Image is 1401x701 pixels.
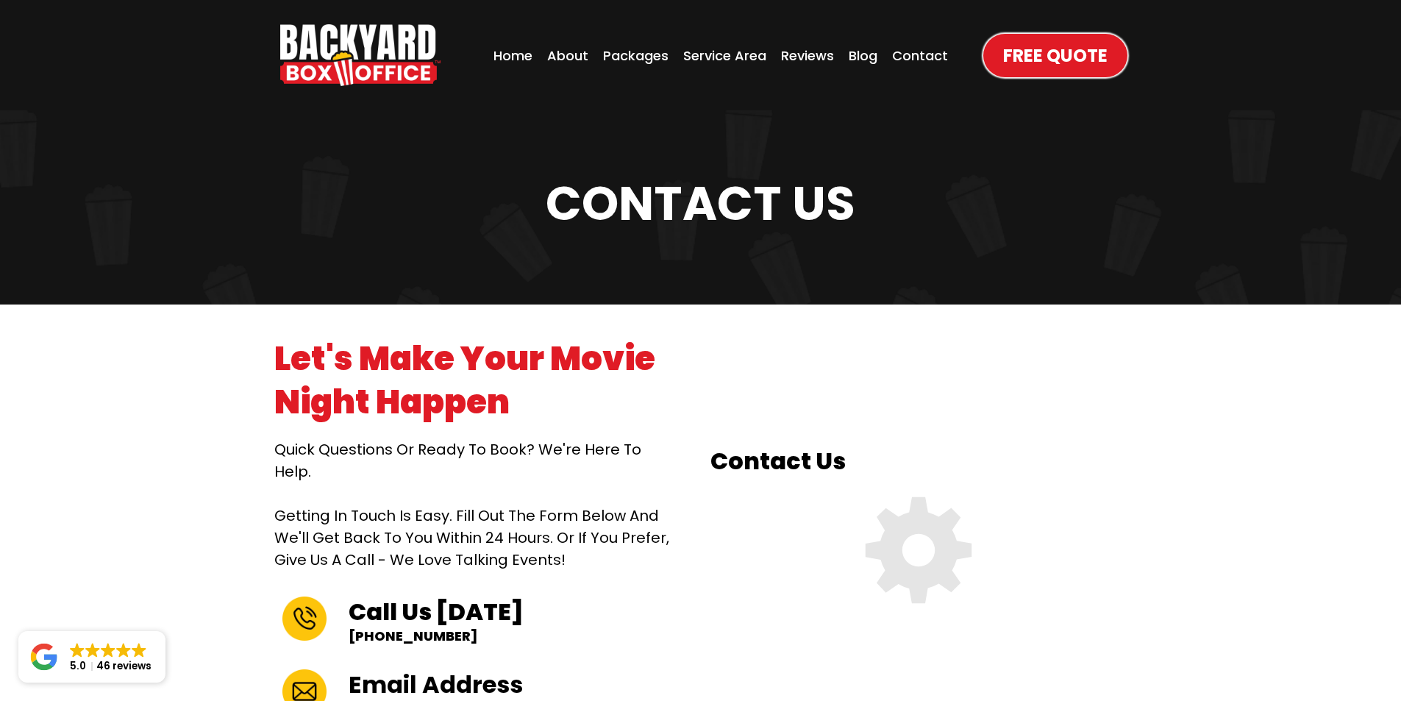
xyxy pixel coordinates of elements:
[710,446,1127,477] h2: Contact Us
[274,180,1127,227] h1: Contact us
[543,41,593,70] a: About
[282,597,327,641] img: Image
[280,24,441,86] a: https://www.backyardboxoffice.com
[599,41,673,70] a: Packages
[349,668,523,701] strong: Email Address
[349,597,666,627] h2: Call Us [DATE]
[777,41,838,70] a: Reviews
[274,505,678,571] p: Getting in touch is easy. Fill out the form below and we'll get back to you within 24 hours. Or i...
[280,24,441,86] img: Backyard Box Office
[1003,43,1108,68] span: Free Quote
[489,41,537,70] a: Home
[983,34,1127,77] a: Free Quote
[18,631,165,683] a: Close GoogleGoogleGoogleGoogleGoogle 5.046 reviews
[349,627,666,644] p: [PHONE_NUMBER]
[679,41,771,70] a: Service Area
[274,338,678,424] h1: Let's Make Your Movie Night Happen
[274,438,678,483] h2: Quick questions or ready to book? We're here to help.
[888,41,952,70] a: Contact
[844,41,882,70] a: Blog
